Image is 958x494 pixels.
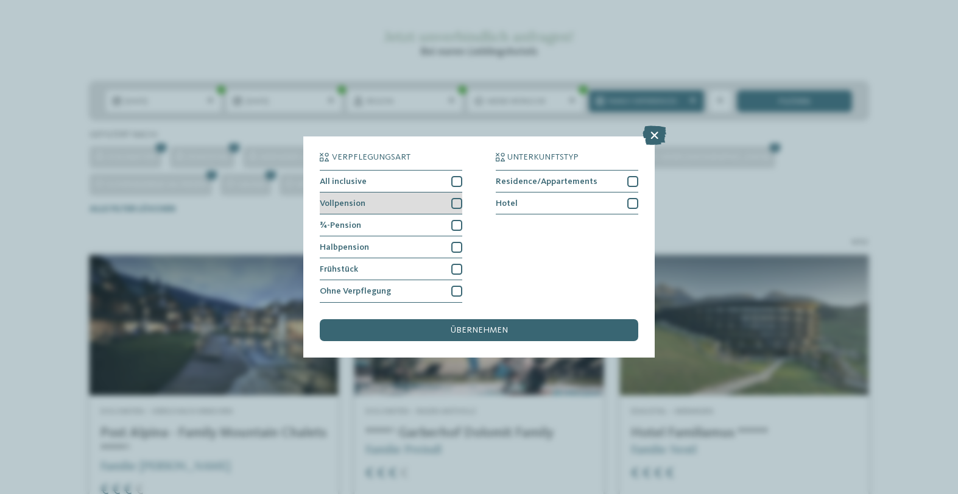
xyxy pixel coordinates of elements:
[451,326,508,334] span: übernehmen
[320,287,391,295] span: Ohne Verpflegung
[320,221,361,230] span: ¾-Pension
[332,153,410,161] span: Verpflegungsart
[320,243,369,252] span: Halbpension
[496,177,597,186] span: Residence/Appartements
[320,265,358,273] span: Frühstück
[320,177,367,186] span: All inclusive
[507,153,579,161] span: Unterkunftstyp
[496,199,518,208] span: Hotel
[320,199,365,208] span: Vollpension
